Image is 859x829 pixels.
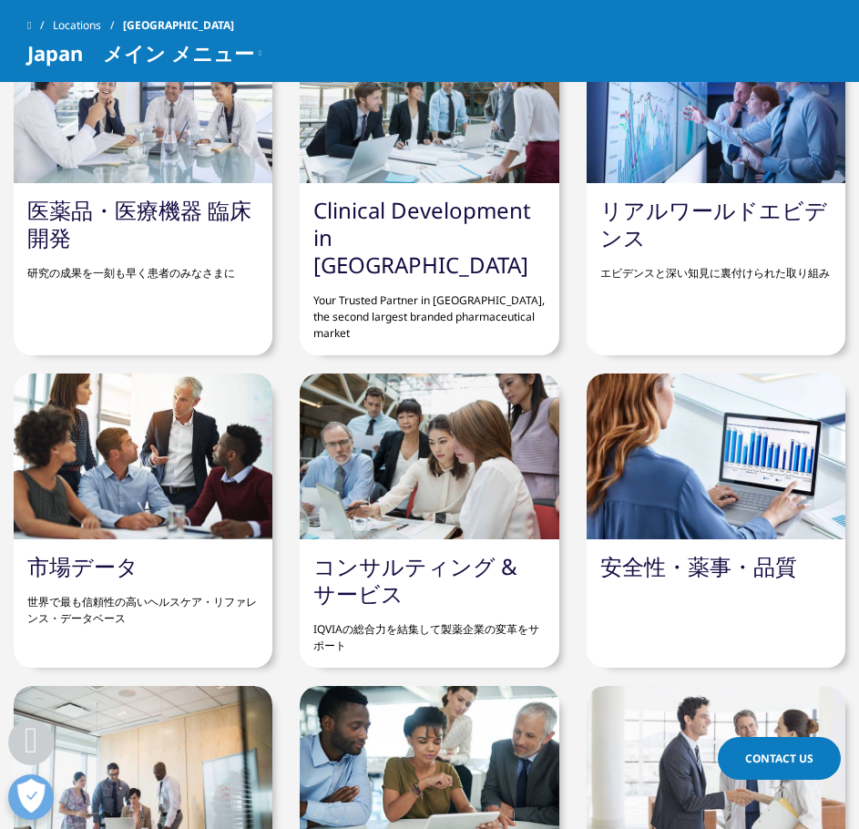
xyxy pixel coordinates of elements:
a: 医薬品・医療機器 臨床開発 [27,195,251,252]
span: Contact Us [745,751,813,766]
a: Locations [53,9,123,42]
p: 研究の成果を一刻も早く患者のみなさまに [27,251,259,281]
a: リアルワールドエビデンス [600,195,827,252]
a: 安全性・薬事・品質 [600,551,797,581]
span: Japan メイン メニュー [27,42,254,64]
p: 世界で最も信頼性の高いヘルスケア・リファレンス・データベース [27,580,259,627]
p: Your Trusted Partner in [GEOGRAPHIC_DATA], the second largest branded pharmaceutical market [313,279,545,342]
button: 優先設定センターを開く [8,774,54,820]
span: [GEOGRAPHIC_DATA] [123,9,234,42]
a: 市場データ [27,551,138,581]
a: コンサルティング & サービス [313,551,517,609]
a: Contact Us [718,737,841,780]
p: IQVIAの総合力を結集して製薬企業の変革をサポート [313,608,545,654]
a: Clinical Development in [GEOGRAPHIC_DATA] [313,195,531,280]
p: エビデンスと深い知見に裏付けられた取り組み [600,251,832,281]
